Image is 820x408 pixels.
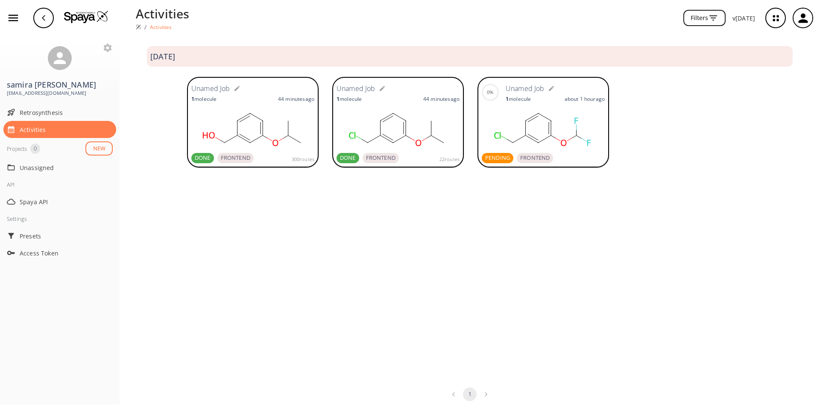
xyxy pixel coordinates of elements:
[20,125,113,134] span: Activities
[187,77,319,169] a: Unamed Job1molecule44 minutesagoDONEFRONTEND300routes
[7,89,113,97] span: [EMAIL_ADDRESS][DOMAIN_NAME]
[683,10,726,26] button: Filters
[3,104,116,121] div: Retrosynthesis
[337,95,340,103] strong: 1
[363,154,399,162] span: FRONTEND
[439,156,460,163] span: 22 routes
[217,154,254,162] span: FRONTEND
[3,159,116,176] div: Unassigned
[487,88,493,96] div: 0%
[482,154,513,162] span: PENDING
[463,387,477,401] button: page 1
[337,107,460,150] svg: ClCc1cccc(OC(C)C)c1
[506,95,509,103] strong: 1
[191,154,214,162] span: DONE
[85,141,113,156] button: NEW
[136,4,190,23] p: Activities
[482,107,605,150] svg: ClCc1cc(ccc1)OC(F)F
[3,121,116,138] div: Activities
[7,80,113,89] h3: samira [PERSON_NAME]
[3,227,116,244] div: Presets
[3,244,116,261] div: Access Token
[20,108,113,117] span: Retrosynthesis
[150,52,175,61] h3: [DATE]
[423,95,460,103] p: 44 minutes ago
[136,24,141,29] img: Spaya logo
[20,197,113,206] span: Spaya API
[191,107,314,150] svg: CC(C)Oc1cccc(CO)c1
[477,77,609,169] a: 0%Unamed Job1moleculeabout 1 houragoPENDINGFRONTEND
[278,95,314,103] p: 44 minutes ago
[292,156,314,163] span: 300 routes
[191,95,217,103] p: molecule
[337,83,375,94] h6: Unamed Job
[445,387,494,401] nav: pagination navigation
[3,193,116,210] div: Spaya API
[191,95,194,103] strong: 1
[150,23,172,31] p: Activities
[30,144,40,153] span: 0
[517,154,553,162] span: FRONTEND
[337,154,359,162] span: DONE
[565,95,605,103] p: about 1 hour ago
[506,83,545,94] h6: Unamed Job
[506,95,531,103] p: molecule
[732,14,755,23] p: v [DATE]
[337,95,362,103] p: molecule
[7,144,27,154] div: Projects
[20,232,113,241] span: Presets
[20,249,113,258] span: Access Token
[64,10,108,23] img: Logo Spaya
[191,83,230,94] h6: Unamed Job
[20,163,113,172] span: Unassigned
[144,23,146,32] li: /
[332,77,464,169] a: Unamed Job1molecule44 minutesagoDONEFRONTEND22routes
